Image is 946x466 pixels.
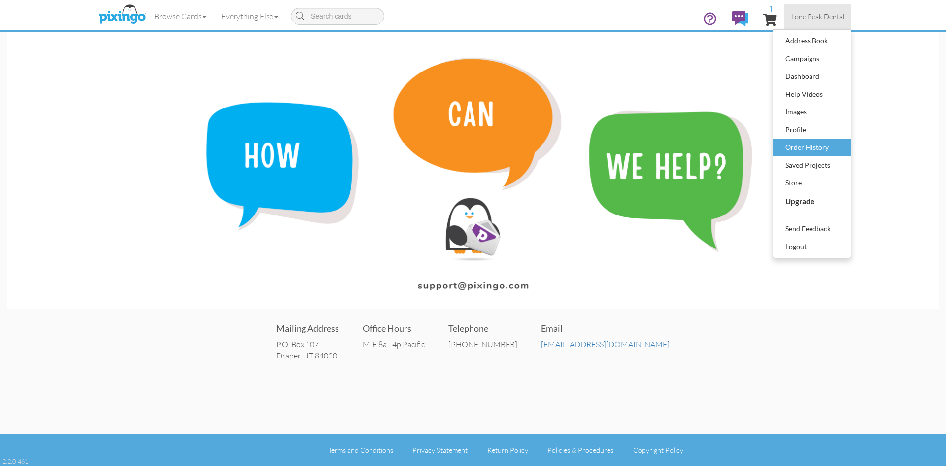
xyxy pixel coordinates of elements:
a: Terms and Conditions [328,446,393,454]
a: Lone Peak Dental [784,4,851,29]
a: Logout [773,238,851,255]
div: Address Book [783,34,841,48]
div: M-F 8a - 4p Pacific [363,339,425,350]
div: Upgrade [783,193,841,209]
a: Return Policy [487,446,528,454]
h4: Email [541,324,670,334]
span: 1 [769,4,774,13]
div: Campaigns [783,51,841,66]
a: Campaigns [773,50,851,68]
h4: Mailing Address [276,324,339,334]
a: 1 [763,4,777,34]
div: Saved Projects [783,158,841,173]
div: Store [783,176,841,190]
a: Upgrade [773,192,851,211]
h4: Office Hours [363,324,425,334]
a: [EMAIL_ADDRESS][DOMAIN_NAME] [541,339,670,349]
h4: Telephone [448,324,517,334]
div: [PHONE_NUMBER] [448,339,517,350]
a: Profile [773,121,851,139]
a: Policies & Procedures [547,446,613,454]
a: Saved Projects [773,156,851,174]
a: Images [773,103,851,121]
a: Send Feedback [773,220,851,238]
img: contact-banner.png [7,32,939,309]
a: Order History [773,139,851,156]
input: Search cards [291,8,384,25]
a: Copyright Policy [633,446,683,454]
a: Help Videos [773,85,851,103]
div: Images [783,105,841,119]
div: Send Feedback [783,221,841,236]
div: Profile [783,122,841,137]
a: Privacy Statement [412,446,468,454]
div: Dashboard [783,69,841,84]
a: Browse Cards [147,4,214,29]
a: Address Book [773,32,851,50]
span: Lone Peak Dental [791,12,844,21]
div: Help Videos [783,87,841,102]
div: 2.2.0-461 [2,457,28,466]
a: Dashboard [773,68,851,85]
img: comments.svg [732,11,748,26]
address: P.O. Box 107 Draper, UT 84020 [276,339,339,361]
div: Logout [783,239,841,254]
div: Order History [783,140,841,155]
a: Store [773,174,851,192]
img: pixingo logo [96,2,148,27]
a: Everything Else [214,4,286,29]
